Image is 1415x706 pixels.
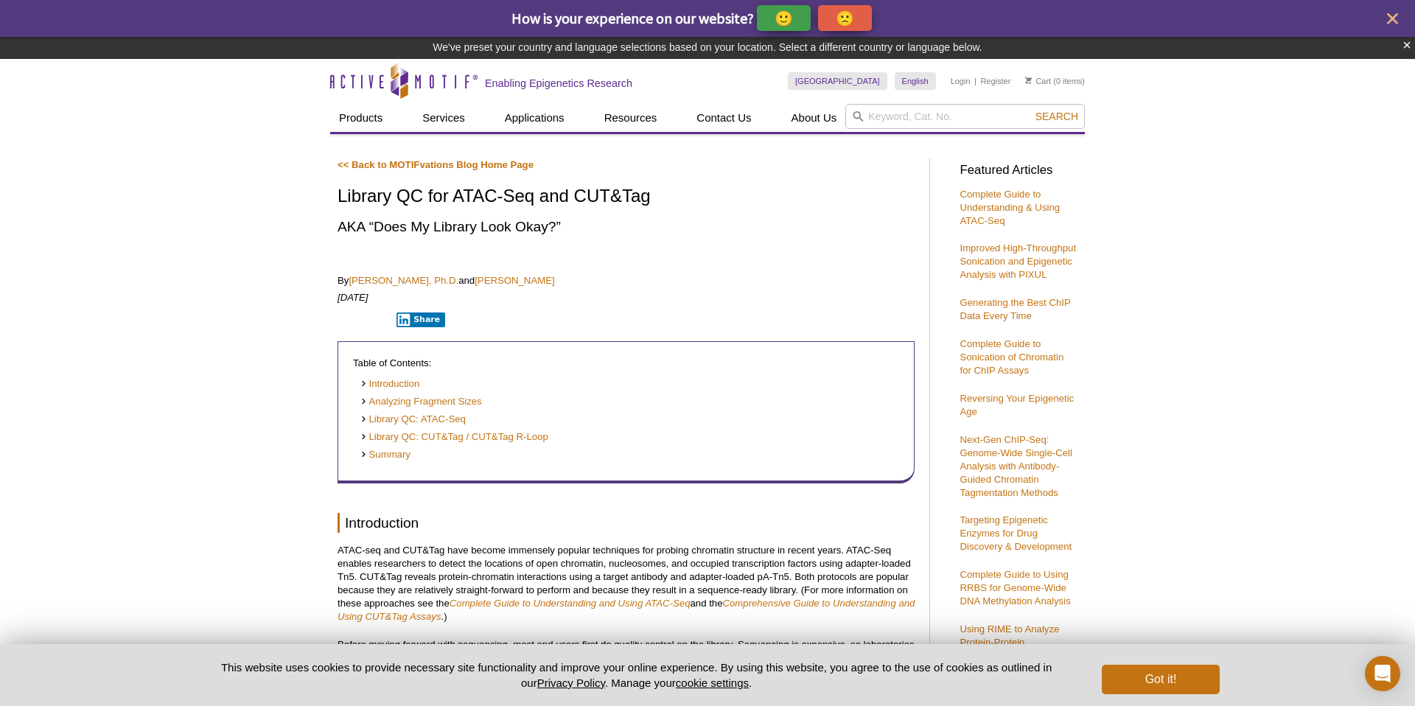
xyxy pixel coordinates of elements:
[511,9,754,27] span: How is your experience on our website?
[895,72,936,90] a: English
[783,104,846,132] a: About Us
[338,292,368,303] em: [DATE]
[1365,656,1400,691] div: Open Intercom Messenger
[338,513,915,533] h2: Introduction
[1035,111,1078,122] span: Search
[338,186,915,208] h1: Library QC for ATAC-Seq and CUT&Tag
[960,623,1071,661] a: Using RIME to Analyze Protein-Protein Interactions on Chromatin
[1025,72,1085,90] li: (0 items)
[338,544,915,623] p: ATAC-seq and CUT&Tag have become immensely popular techniques for probing chromatin structure in ...
[537,677,605,689] a: Privacy Policy
[788,72,887,90] a: [GEOGRAPHIC_DATA]
[360,448,410,462] a: Summary
[396,312,446,327] button: Share
[845,104,1085,129] input: Keyword, Cat. No.
[1383,10,1402,28] button: close
[960,297,1070,321] a: Generating the Best ChIP Data Every Time
[360,395,482,409] a: Analyzing Fragment Sizes
[960,189,1060,226] a: Complete Guide to Understanding & Using ATAC-Seq
[960,569,1070,607] a: Complete Guide to Using RRBS for Genome-Wide DNA Methylation Analysis
[338,312,386,326] iframe: X Post Button
[338,274,915,287] p: By and
[360,430,548,444] a: Library QC: CUT&Tag / CUT&Tag R-Loop
[1025,77,1032,84] img: Your Cart
[413,104,474,132] a: Services
[960,434,1072,498] a: Next-Gen ChIP-Seq: Genome-Wide Single-Cell Analysis with Antibody-Guided Chromatin Tagmentation M...
[1402,37,1411,54] button: ×
[349,275,458,286] a: [PERSON_NAME], Ph.D.
[360,377,419,391] a: Introduction
[595,104,666,132] a: Resources
[980,76,1010,86] a: Register
[485,77,632,90] h2: Enabling Epigenetics Research
[1025,76,1051,86] a: Cart
[960,242,1076,280] a: Improved High-Throughput Sonication and Epigenetic Analysis with PIXUL
[960,164,1077,177] h3: Featured Articles
[1031,110,1083,123] button: Search
[338,217,915,237] h2: AKA “Does My Library Look Okay?”
[960,393,1074,417] a: Reversing Your Epigenetic Age
[960,514,1072,552] a: Targeting Epigenetic Enzymes for Drug Discovery & Development
[450,598,691,609] a: Complete Guide to Understanding and Using ATAC-Seq
[836,9,854,27] p: 🙁
[353,357,899,370] p: Table of Contents:
[360,413,466,427] a: Library QC: ATAC-Seq
[775,9,793,27] p: 🙂
[338,638,915,705] p: Before moving forward with sequencing, most end users first do quality control on the library. Se...
[338,159,534,170] a: << Back to MOTIFvations Blog Home Page
[676,677,749,689] button: cookie settings
[688,104,760,132] a: Contact Us
[1102,665,1220,694] button: Got it!
[974,72,976,90] li: |
[496,104,573,132] a: Applications
[330,104,391,132] a: Products
[951,76,971,86] a: Login
[960,338,1063,376] a: Complete Guide to Sonication of Chromatin for ChIP Assays
[195,660,1077,691] p: This website uses cookies to provide necessary site functionality and improve your online experie...
[475,275,554,286] a: [PERSON_NAME]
